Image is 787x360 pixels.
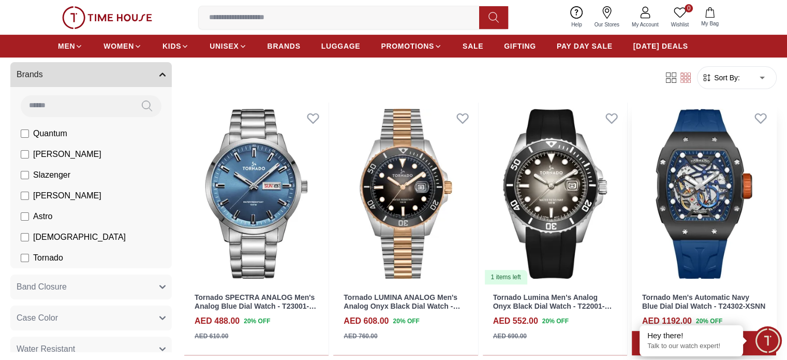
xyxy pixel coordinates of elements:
[21,254,29,262] input: Tornado
[268,37,301,55] a: BRANDS
[642,315,692,327] h4: AED 1192.00
[344,332,377,341] div: AED 760.00
[33,190,101,202] span: [PERSON_NAME]
[21,212,29,221] input: Astro
[195,293,316,319] a: Tornado SPECTRA ANALOG Men's Analog Blue Dial Watch - T23001-SBSL
[463,37,483,55] a: SALE
[393,316,419,326] span: 20 % OFF
[33,231,126,243] span: [DEMOGRAPHIC_DATA]
[21,233,29,241] input: [DEMOGRAPHIC_DATA]
[632,103,776,285] img: Tornado Men's Automatic Navy Blue Dial Dial Watch - T24302-XSNN
[244,316,270,326] span: 20 % OFF
[21,192,29,200] input: [PERSON_NAME]
[381,37,442,55] a: PROMOTIONS
[702,73,740,83] button: Sort By:
[62,6,152,29] img: ...
[632,331,776,355] button: Add to cart
[647,330,735,341] div: Hey there!
[17,343,75,355] span: Water Resistant
[712,73,740,83] span: Sort By:
[21,129,29,138] input: Quantum
[10,275,172,299] button: Band Closure
[504,37,536,55] a: GIFTING
[268,41,301,51] span: BRANDS
[696,316,722,326] span: 20 % OFF
[33,148,101,161] span: [PERSON_NAME]
[667,21,693,28] span: Wishlist
[642,293,765,310] a: Tornado Men's Automatic Navy Blue Dial Dial Watch - T24302-XSNN
[58,37,83,55] a: MEN
[162,41,181,51] span: KIDS
[33,210,52,223] span: Astro
[590,21,623,28] span: Our Stores
[210,37,246,55] a: UNISEX
[184,103,329,285] img: Tornado SPECTRA ANALOG Men's Analog Blue Dial Watch - T23001-SBSL
[697,20,723,27] span: My Bag
[321,37,361,55] a: LUGGAGE
[33,127,67,140] span: Quantum
[557,41,613,51] span: PAY DAY SALE
[33,169,70,181] span: Slazenger
[483,103,627,285] a: Tornado Lumina Men's Analog Onyx Black Dial Watch - T22001-SSBB1 items left
[10,306,172,330] button: Case Color
[162,37,189,55] a: KIDS
[695,5,725,30] button: My Bag
[567,21,586,28] span: Help
[17,281,67,293] span: Band Closure
[33,252,63,264] span: Tornado
[21,171,29,179] input: Slazenger
[485,270,527,284] div: 1 items left
[753,326,782,355] div: Chat Widget
[493,332,527,341] div: AED 690.00
[381,41,434,51] span: PROMOTIONS
[542,316,569,326] span: 20 % OFF
[321,41,361,51] span: LUGGAGE
[504,41,536,51] span: GIFTING
[565,4,588,31] a: Help
[103,37,142,55] a: WOMEN
[344,293,460,319] a: Tornado LUMINA ANALOG Men's Analog Onyx Black Dial Watch - T22001-KBKB
[333,103,478,285] img: Tornado LUMINA ANALOG Men's Analog Onyx Black Dial Watch - T22001-KBKB
[103,41,134,51] span: WOMEN
[665,4,695,31] a: 0Wishlist
[557,37,613,55] a: PAY DAY SALE
[195,332,228,341] div: AED 610.00
[344,315,389,327] h4: AED 608.00
[647,342,735,351] p: Talk to our watch expert!
[685,4,693,12] span: 0
[10,62,172,87] button: Brands
[493,315,538,327] h4: AED 552.00
[628,21,663,28] span: My Account
[17,312,58,324] span: Case Color
[58,41,75,51] span: MEN
[633,41,688,51] span: [DATE] DEALS
[463,41,483,51] span: SALE
[21,150,29,159] input: [PERSON_NAME]
[493,293,612,319] a: Tornado Lumina Men's Analog Onyx Black Dial Watch - T22001-SSBB
[633,37,688,55] a: [DATE] DEALS
[483,103,627,285] img: Tornado Lumina Men's Analog Onyx Black Dial Watch - T22001-SSBB
[17,68,43,81] span: Brands
[195,315,240,327] h4: AED 488.00
[210,41,239,51] span: UNISEX
[588,4,626,31] a: Our Stores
